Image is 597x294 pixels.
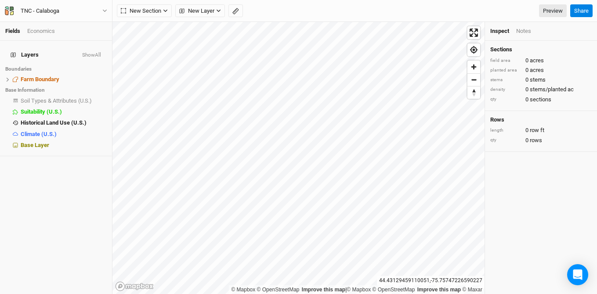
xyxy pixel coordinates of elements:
div: Climate (U.S.) [21,131,107,138]
div: Economics [27,27,55,35]
div: Soil Types & Attributes (U.S.) [21,97,107,104]
span: Farm Boundary [21,76,59,82]
h4: Rows [490,116,592,123]
div: Suitability (U.S.) [21,108,107,115]
button: Zoom out [467,73,480,86]
span: New Section [121,7,161,15]
span: rows [530,136,542,144]
span: stems/planted ac [530,86,574,93]
a: Improve this map [417,287,461,293]
span: Base Layer [21,142,49,148]
a: OpenStreetMap [373,287,415,293]
div: planted area [490,67,521,74]
h4: Sections [490,46,592,53]
button: ShowAll [82,52,101,58]
div: field area [490,57,521,64]
span: row ft [530,126,544,134]
span: acres [530,66,544,74]
div: length [490,127,521,134]
button: TNC - Calaboga [4,6,108,16]
div: Base Layer [21,142,107,149]
div: 0 [490,57,592,65]
button: New Section [117,4,172,18]
a: Maxar [462,287,482,293]
span: Climate (U.S.) [21,131,57,137]
div: Farm Boundary [21,76,107,83]
div: qty [490,96,521,103]
div: Inspect [490,27,509,35]
button: Enter fullscreen [467,26,480,39]
div: TNC - Calaboga [21,7,59,15]
div: 44.43129459110051 , -75.75747226590227 [377,276,485,285]
button: Find my location [467,43,480,56]
a: Mapbox [231,287,255,293]
span: New Layer [179,7,214,15]
span: Soil Types & Attributes (U.S.) [21,97,92,104]
div: density [490,86,521,93]
div: stems [490,77,521,83]
a: Mapbox logo [115,281,154,291]
a: Improve this map [302,287,345,293]
a: Fields [5,28,20,34]
span: Reset bearing to north [467,86,480,99]
a: Preview [539,4,567,18]
button: Share [570,4,593,18]
a: OpenStreetMap [257,287,300,293]
div: | [231,285,482,294]
div: Open Intercom Messenger [567,264,588,285]
span: Zoom out [467,74,480,86]
div: 0 [490,136,592,144]
span: Layers [11,51,39,58]
div: 0 [490,126,592,134]
div: 0 [490,76,592,84]
span: sections [530,96,551,104]
button: Zoom in [467,61,480,73]
div: Historical Land Use (U.S.) [21,119,107,126]
span: Historical Land Use (U.S.) [21,119,87,126]
div: Notes [516,27,531,35]
canvas: Map [112,22,485,294]
span: Suitability (U.S.) [21,108,62,115]
button: New Layer [175,4,225,18]
div: 0 [490,86,592,93]
div: 0 [490,96,592,104]
a: Mapbox [347,287,371,293]
span: stems [530,76,546,84]
div: 0 [490,66,592,74]
span: acres [530,57,544,65]
button: Reset bearing to north [467,86,480,99]
button: Shortcut: M [228,4,243,18]
div: qty [490,137,521,143]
